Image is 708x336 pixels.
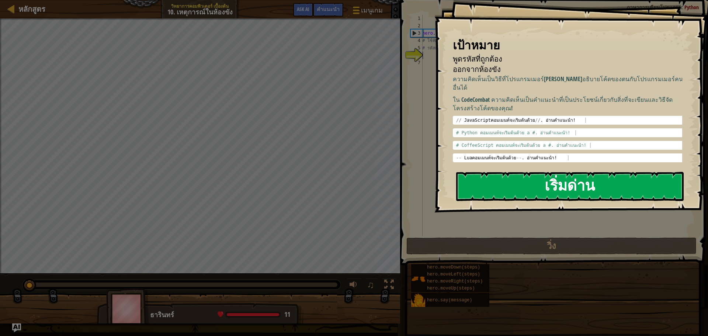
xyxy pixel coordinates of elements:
[347,278,362,293] button: ปรับระดับเสียง
[293,3,313,17] button: Ask AI
[427,265,480,270] span: hero.moveDown(steps)
[297,6,309,13] span: Ask AI
[456,172,684,201] button: เริ่มด่าน
[427,286,475,291] span: hero.moveUp(steps)
[427,298,472,303] span: hero.say(message)
[12,323,21,332] button: Ask AI
[444,54,680,65] li: พูดรหัสที่ถูกต้อง
[284,310,290,319] span: 11
[453,96,688,112] p: ใน CodeCombat ความคิดเห็นเป็นคำแนะนำที่เป็นประโยชน์เกี่ยวกับสิ่งที่จะเขียนและวิธีจัดโครงสร้างโค้ด...
[453,75,688,92] p: ความคิดเห็นเป็นวิธีที่โปรแกรมเมอร์[PERSON_NAME]อธิบายโค้ดของตนกับโปรแกรมเมอร์คนอื่นได้
[410,15,423,22] div: 1
[410,44,423,52] div: 5
[410,22,423,30] div: 2
[406,238,697,254] button: วิ่ง
[106,288,149,329] img: thang_avatar_frame.png
[361,6,383,15] span: เมนูเกม
[411,30,423,37] div: 3
[410,37,423,44] div: 4
[444,64,680,75] li: ออกจากห้องขัง
[18,4,45,14] span: หลักสูตร
[150,310,296,320] div: ธารินทร์
[453,37,682,54] div: เป้าหมาย
[427,279,483,284] span: hero.moveRight(steps)
[453,64,501,74] span: ออกจากห้องขัง
[365,278,378,293] button: ♫
[15,4,45,14] a: หลักสูตร
[218,311,290,318] div: health: 11 / 11
[317,6,340,13] span: คำแนะนำ
[410,52,423,59] div: 6
[382,278,396,293] button: สลับเป็นเต็มจอ
[411,294,425,308] img: portrait.png
[367,279,374,290] span: ♫
[347,3,387,20] button: เมนูเกม
[453,54,502,64] span: พูดรหัสที่ถูกต้อง
[411,272,425,286] img: portrait.png
[427,272,480,277] span: hero.moveLeft(steps)
[410,59,423,66] div: 7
